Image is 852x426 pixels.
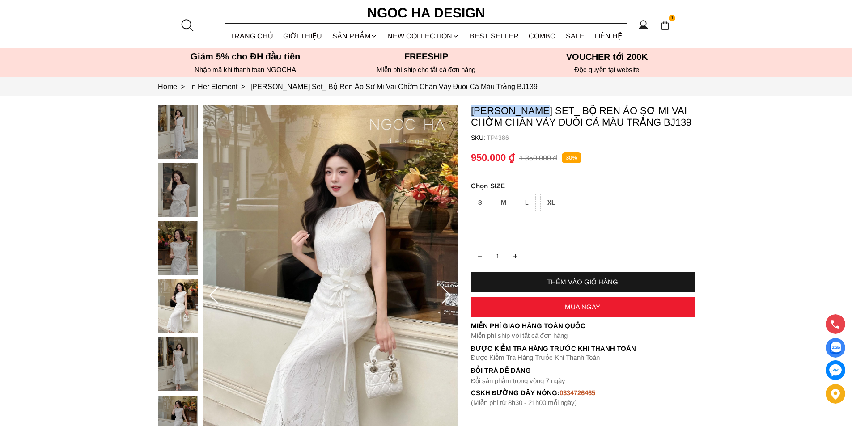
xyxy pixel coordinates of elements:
h5: VOUCHER tới 200K [519,51,695,62]
img: Isabella Set_ Bộ Ren Áo Sơ Mi Vai Chờm Chân Váy Đuôi Cá Màu Trắng BJ139_mini_2 [158,221,198,275]
a: TRANG CHỦ [225,24,279,48]
span: 1 [669,15,676,22]
img: Display image [830,342,841,354]
p: TP4386 [487,134,695,141]
a: Display image [826,338,845,358]
h6: Đổi trả dễ dàng [471,367,695,374]
font: Nhập mã khi thanh toán NGOCHA [195,66,296,73]
div: L [518,194,536,211]
p: 950.000 ₫ [471,152,515,164]
p: Được Kiểm Tra Hàng Trước Khi Thanh Toán [471,354,695,362]
font: 0334726465 [560,389,595,396]
a: LIÊN HỆ [589,24,627,48]
input: Quantity input [471,247,525,265]
font: Đổi sản phẩm trong vòng 7 ngày [471,377,566,384]
span: > [177,83,188,90]
font: Giảm 5% cho ĐH đầu tiên [191,51,300,61]
font: Miễn phí giao hàng toàn quốc [471,322,585,329]
div: XL [540,194,562,211]
p: 30% [562,152,581,164]
a: Link to Home [158,83,190,90]
a: messenger [826,360,845,380]
h6: MIễn phí ship cho tất cả đơn hàng [339,66,514,74]
img: Isabella Set_ Bộ Ren Áo Sơ Mi Vai Chờm Chân Váy Đuôi Cá Màu Trắng BJ139_mini_4 [158,337,198,391]
div: SẢN PHẨM [327,24,383,48]
div: THÊM VÀO GIỎ HÀNG [471,278,695,286]
h6: Độc quyền tại website [519,66,695,74]
a: NEW COLLECTION [382,24,465,48]
img: Isabella Set_ Bộ Ren Áo Sơ Mi Vai Chờm Chân Váy Đuôi Cá Màu Trắng BJ139_mini_3 [158,279,198,333]
div: MUA NGAY [471,303,695,311]
a: SALE [561,24,590,48]
a: Combo [524,24,561,48]
div: M [494,194,513,211]
span: > [237,83,249,90]
font: Freeship [404,51,448,61]
img: Isabella Set_ Bộ Ren Áo Sơ Mi Vai Chờm Chân Váy Đuôi Cá Màu Trắng BJ139_mini_0 [158,105,198,159]
p: [PERSON_NAME] Set_ Bộ Ren Áo Sơ Mi Vai Chờm Chân Váy Đuôi Cá Màu Trắng BJ139 [471,105,695,128]
a: GIỚI THIỆU [278,24,327,48]
p: 1.350.000 ₫ [519,154,557,162]
font: (Miễn phí từ 8h30 - 21h00 mỗi ngày) [471,399,577,406]
font: cskh đường dây nóng: [471,389,560,396]
p: SIZE [471,182,695,190]
a: Link to In Her Element [190,83,250,90]
p: Được Kiểm Tra Hàng Trước Khi Thanh Toán [471,345,695,353]
h6: SKU: [471,134,487,141]
a: BEST SELLER [465,24,524,48]
img: img-CART-ICON-ksit0nf1 [660,20,670,30]
img: Isabella Set_ Bộ Ren Áo Sơ Mi Vai Chờm Chân Váy Đuôi Cá Màu Trắng BJ139_mini_1 [158,163,198,217]
font: Miễn phí ship với tất cả đơn hàng [471,332,568,339]
a: Link to Isabella Set_ Bộ Ren Áo Sơ Mi Vai Chờm Chân Váy Đuôi Cá Màu Trắng BJ139 [250,83,538,90]
a: Ngoc Ha Design [359,2,493,24]
div: S [471,194,489,211]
